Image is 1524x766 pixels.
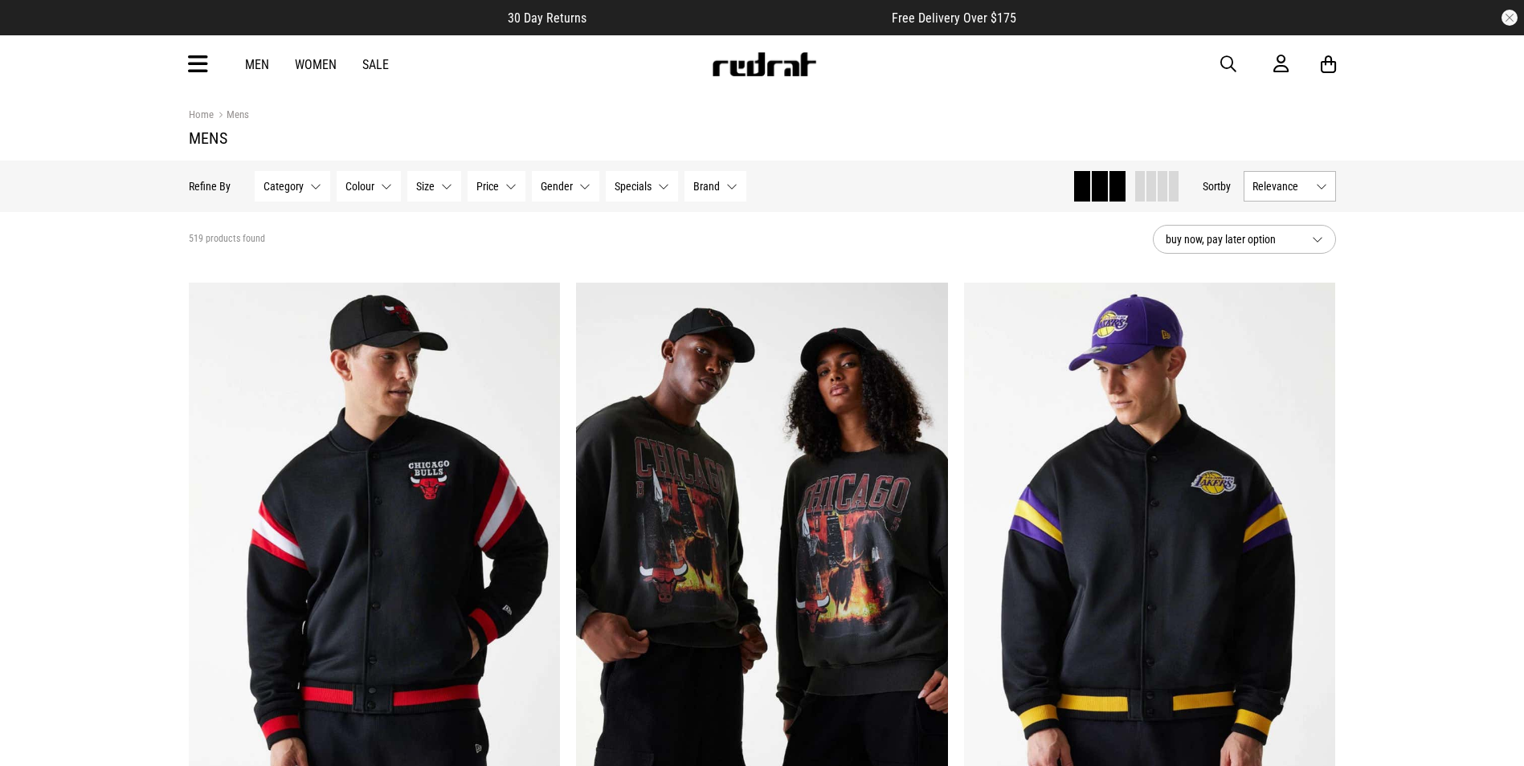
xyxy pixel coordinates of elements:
button: Price [468,171,525,202]
button: Sortby [1203,177,1231,196]
h1: Mens [189,128,1336,148]
a: Mens [214,108,249,124]
span: 519 products found [189,233,265,246]
span: 30 Day Returns [508,10,586,26]
a: Sale [362,57,389,72]
button: Category [255,171,330,202]
p: Refine By [189,180,231,193]
a: Men [245,57,269,72]
button: Specials [606,171,678,202]
span: Size [416,180,435,193]
button: Gender [532,171,599,202]
button: Brand [684,171,746,202]
span: Relevance [1252,180,1309,193]
a: Women [295,57,337,72]
button: buy now, pay later option [1153,225,1336,254]
iframe: Customer reviews powered by Trustpilot [619,10,860,26]
span: buy now, pay later option [1166,230,1299,249]
a: Home [189,108,214,120]
button: Relevance [1244,171,1336,202]
button: Size [407,171,461,202]
span: Colour [345,180,374,193]
span: Gender [541,180,573,193]
span: Price [476,180,499,193]
span: Brand [693,180,720,193]
span: by [1220,180,1231,193]
span: Specials [615,180,652,193]
span: Free Delivery Over $175 [892,10,1016,26]
button: Colour [337,171,401,202]
img: Redrat logo [711,52,817,76]
span: Category [264,180,304,193]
